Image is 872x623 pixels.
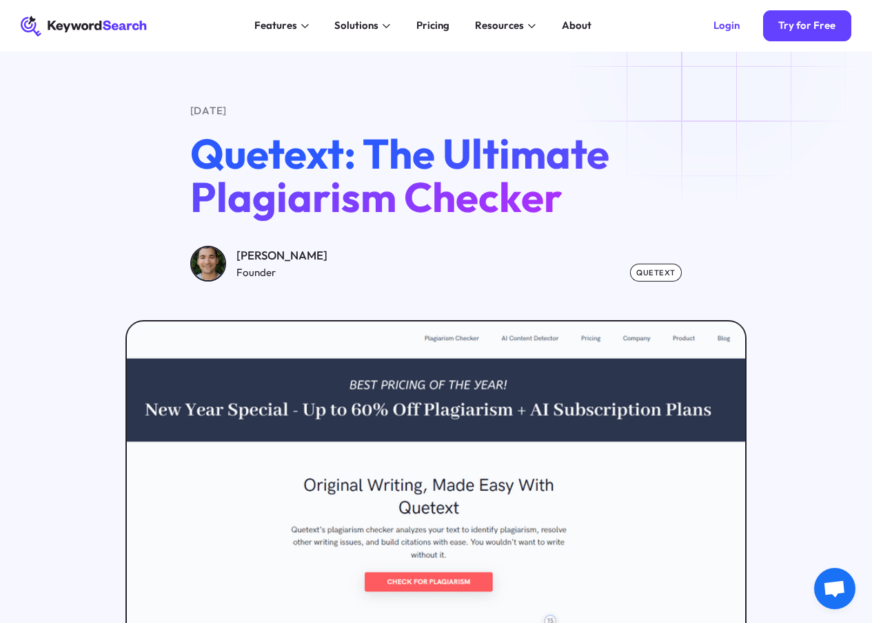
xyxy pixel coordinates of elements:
[334,18,378,34] div: Solutions
[475,18,524,34] div: Resources
[409,16,458,36] a: Pricing
[713,19,740,32] div: Login
[190,127,609,224] span: Quetext: The Ultimate Plagiarism Checker
[554,16,600,36] a: About
[814,568,855,609] a: Open chat
[416,18,449,34] div: Pricing
[763,10,851,41] a: Try for Free
[778,19,835,32] div: Try for Free
[254,18,297,34] div: Features
[190,103,682,119] div: [DATE]
[236,246,327,264] div: [PERSON_NAME]
[562,18,591,34] div: About
[236,265,327,281] div: Founder
[698,10,756,41] a: Login
[630,264,682,282] div: quetext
